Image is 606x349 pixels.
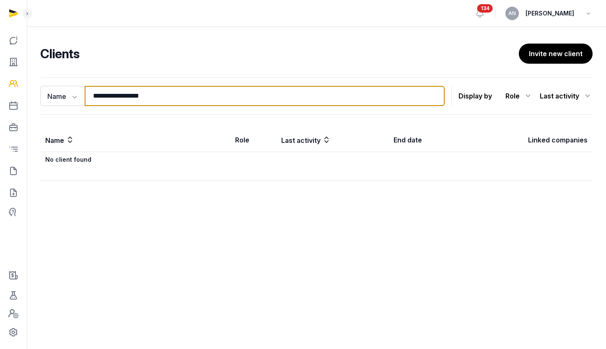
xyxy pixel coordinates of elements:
button: Name [40,86,85,106]
th: End date [388,128,461,152]
th: Linked companies [461,128,593,152]
div: Role [505,89,533,103]
span: [PERSON_NAME] [526,8,574,18]
th: Last activity [276,128,388,152]
button: Invite new client [519,44,593,64]
th: Name [40,128,230,152]
h2: Clients [40,46,515,61]
span: AN [508,11,516,16]
div: Last activity [540,89,593,103]
td: No client found [40,152,230,167]
span: 134 [477,4,493,13]
th: Role [230,128,276,152]
button: AN [505,7,519,20]
p: Display by [458,89,492,103]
